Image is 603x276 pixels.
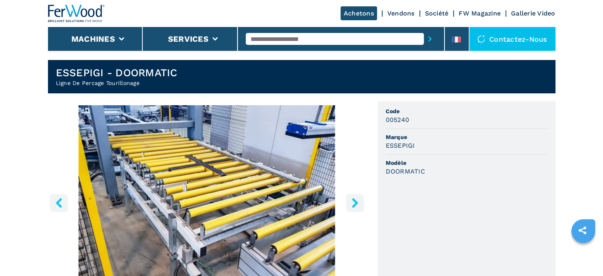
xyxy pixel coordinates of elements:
a: Achetons [341,6,377,20]
a: FW Magazine [459,10,501,17]
span: Marque [386,133,547,141]
button: Machines [71,34,115,44]
h3: DOORMATIC [386,167,425,176]
h2: Ligne De Percage Tourillonage [56,79,178,87]
h3: ESSEPIGI [386,141,415,150]
a: Vendons [387,10,415,17]
a: sharethis [572,220,592,240]
img: Contactez-nous [477,35,485,43]
button: right-button [346,194,364,212]
span: Code [386,107,547,115]
div: Contactez-nous [469,27,555,51]
a: Société [425,10,449,17]
button: left-button [50,194,68,212]
h3: 005240 [386,115,410,124]
button: submit-button [424,30,436,48]
iframe: Chat [569,240,597,270]
h1: ESSEPIGI - DOORMATIC [56,66,178,79]
span: Modèle [386,159,547,167]
a: Gallerie Video [511,10,555,17]
button: Services [168,34,209,44]
img: Ferwood [48,5,105,22]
